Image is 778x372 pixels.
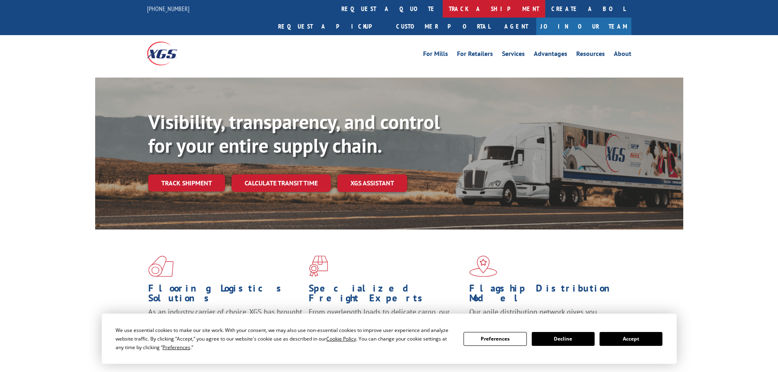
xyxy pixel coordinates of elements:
img: xgs-icon-total-supply-chain-intelligence-red [148,256,174,277]
a: XGS ASSISTANT [337,174,407,192]
a: Customer Portal [390,18,496,35]
button: Preferences [464,332,526,346]
img: xgs-icon-focused-on-flooring-red [309,256,328,277]
a: Track shipment [148,174,225,192]
a: Request a pickup [272,18,390,35]
img: xgs-icon-flagship-distribution-model-red [469,256,497,277]
span: Cookie Policy [326,335,356,342]
span: Our agile distribution network gives you nationwide inventory management on demand. [469,307,620,326]
button: Accept [600,332,662,346]
a: For Mills [423,51,448,60]
h1: Specialized Freight Experts [309,283,463,307]
a: About [614,51,631,60]
a: Join Our Team [536,18,631,35]
a: Advantages [534,51,567,60]
div: Cookie Consent Prompt [102,314,677,364]
div: We use essential cookies to make our site work. With your consent, we may also use non-essential ... [116,326,454,352]
a: Services [502,51,525,60]
a: Agent [496,18,536,35]
a: Calculate transit time [232,174,331,192]
span: As an industry carrier of choice, XGS has brought innovation and dedication to flooring logistics... [148,307,302,336]
a: Resources [576,51,605,60]
span: Preferences [163,344,190,351]
b: Visibility, transparency, and control for your entire supply chain. [148,109,440,158]
p: From overlength loads to delicate cargo, our experienced staff knows the best way to move your fr... [309,307,463,343]
a: [PHONE_NUMBER] [147,4,189,13]
button: Decline [532,332,595,346]
a: For Retailers [457,51,493,60]
h1: Flooring Logistics Solutions [148,283,303,307]
h1: Flagship Distribution Model [469,283,624,307]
